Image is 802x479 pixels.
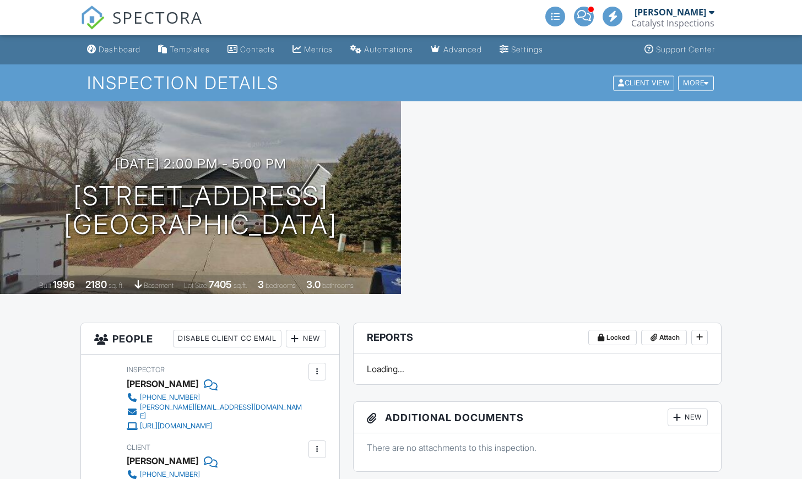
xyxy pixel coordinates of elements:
div: [PERSON_NAME] [635,7,706,18]
div: [PERSON_NAME] [127,453,198,469]
span: sq.ft. [234,281,247,290]
div: 3 [258,279,264,290]
div: Automations [364,45,413,54]
p: There are no attachments to this inspection. [367,442,708,454]
span: bathrooms [322,281,354,290]
span: SPECTORA [112,6,203,29]
a: Metrics [288,40,337,60]
div: 2180 [85,279,107,290]
span: bedrooms [265,281,296,290]
h1: [STREET_ADDRESS] [GEOGRAPHIC_DATA] [64,182,337,240]
h3: Additional Documents [354,402,721,433]
div: Metrics [304,45,333,54]
a: Client View [612,78,677,86]
div: [PHONE_NUMBER] [140,393,200,402]
h3: [DATE] 2:00 pm - 5:00 pm [115,156,286,171]
a: Contacts [223,40,279,60]
div: Catalyst Inspections [631,18,714,29]
a: Settings [495,40,548,60]
div: 1996 [53,279,75,290]
span: Lot Size [184,281,207,290]
div: [PERSON_NAME][EMAIL_ADDRESS][DOMAIN_NAME] [140,403,306,421]
a: [PHONE_NUMBER] [127,392,306,403]
div: Dashboard [99,45,140,54]
span: basement [144,281,174,290]
div: 7405 [209,279,232,290]
div: More [678,75,714,90]
h1: Inspection Details [87,73,714,92]
a: Support Center [640,40,719,60]
img: The Best Home Inspection Software - Spectora [80,6,105,30]
span: Inspector [127,366,165,374]
div: New [668,409,708,426]
div: Support Center [656,45,715,54]
a: Advanced [426,40,486,60]
div: Advanced [443,45,482,54]
span: Built [39,281,51,290]
a: SPECTORA [80,15,203,38]
a: [PERSON_NAME][EMAIL_ADDRESS][DOMAIN_NAME] [127,403,306,421]
a: Templates [154,40,214,60]
a: [URL][DOMAIN_NAME] [127,421,306,432]
span: Client [127,443,150,451]
div: Contacts [240,45,275,54]
a: Dashboard [83,40,145,60]
div: Disable Client CC Email [173,330,281,347]
div: New [286,330,326,347]
div: 3.0 [306,279,321,290]
span: sq. ft. [109,281,124,290]
h3: People [81,323,339,355]
div: [PHONE_NUMBER] [140,470,200,479]
div: [URL][DOMAIN_NAME] [140,422,212,431]
div: Templates [170,45,210,54]
div: [PERSON_NAME] [127,375,198,392]
div: Client View [613,75,674,90]
div: Settings [511,45,543,54]
a: Automations (Advanced) [346,40,418,60]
